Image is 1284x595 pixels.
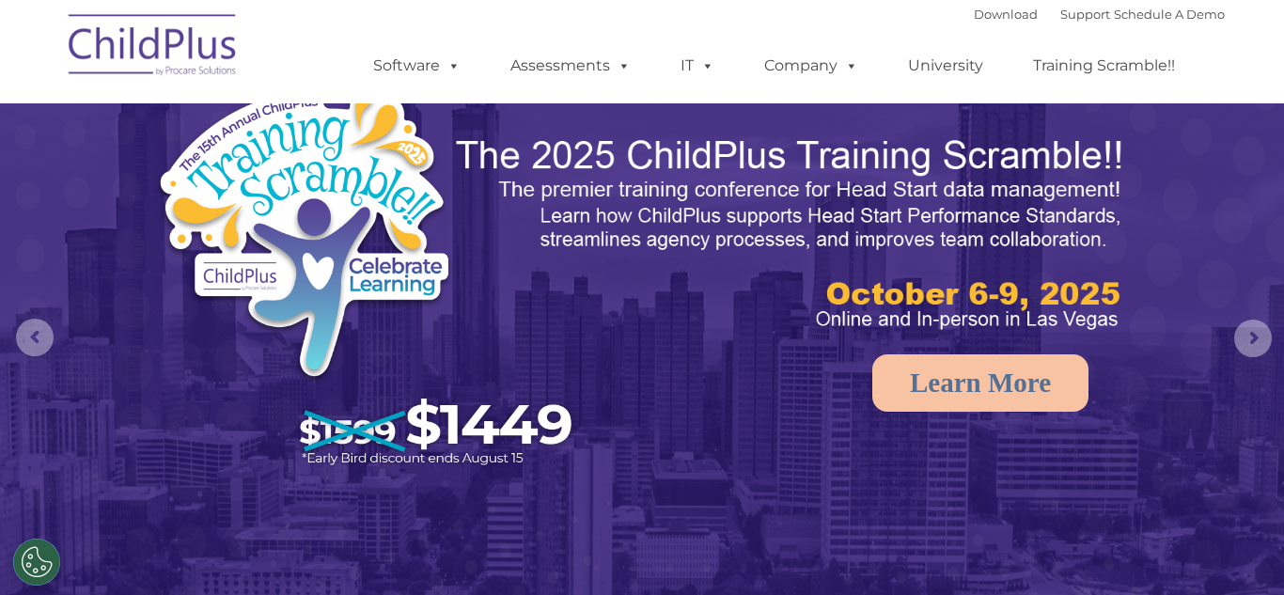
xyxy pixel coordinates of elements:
[745,47,877,85] a: Company
[974,7,1038,22] a: Download
[59,1,247,95] img: ChildPlus by Procare Solutions
[662,47,733,85] a: IT
[1060,7,1110,22] a: Support
[13,539,60,586] button: Cookies Settings
[1114,7,1225,22] a: Schedule A Demo
[872,354,1088,412] a: Learn More
[1014,47,1194,85] a: Training Scramble!!
[492,47,650,85] a: Assessments
[974,7,1225,22] font: |
[889,47,1002,85] a: University
[354,47,479,85] a: Software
